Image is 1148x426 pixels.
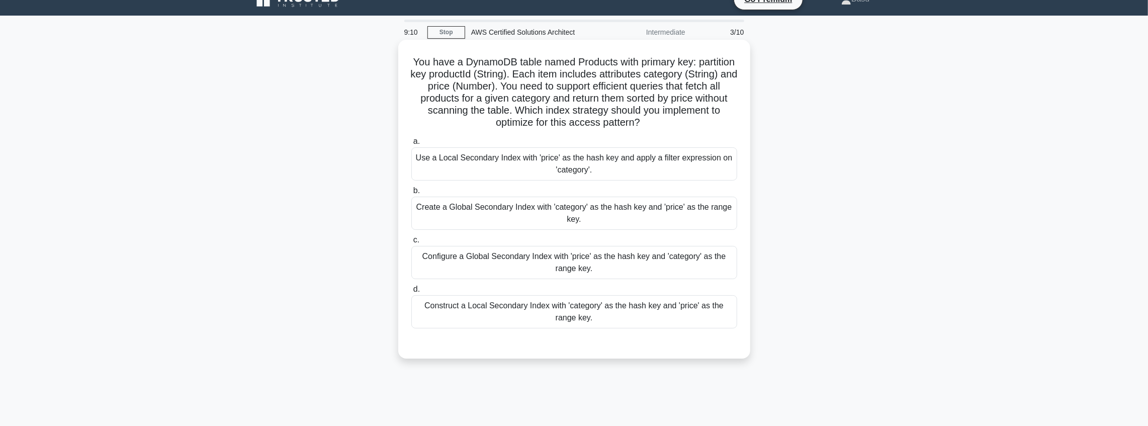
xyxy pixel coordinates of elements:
[465,22,603,42] div: AWS Certified Solutions Architect
[410,56,738,129] h5: You have a DynamoDB table named Products with primary key: partition key productId (String). Each...
[411,197,737,230] div: Create a Global Secondary Index with 'category' as the hash key and 'price' as the range key.
[411,246,737,279] div: Configure a Global Secondary Index with 'price' as the hash key and 'category' as the range key.
[413,186,420,195] span: b.
[413,137,420,145] span: a.
[691,22,750,42] div: 3/10
[413,235,419,244] span: c.
[398,22,427,42] div: 9:10
[603,22,691,42] div: Intermediate
[413,285,420,293] span: d.
[411,295,737,328] div: Construct a Local Secondary Index with 'category' as the hash key and 'price' as the range key.
[411,147,737,181] div: Use a Local Secondary Index with 'price' as the hash key and apply a filter expression on 'catego...
[427,26,465,39] a: Stop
